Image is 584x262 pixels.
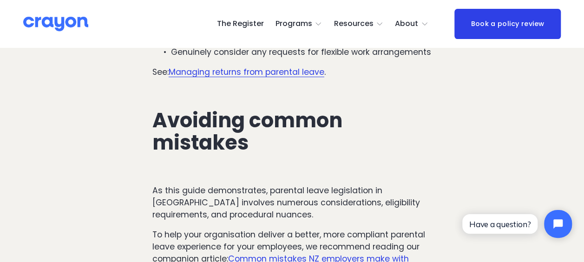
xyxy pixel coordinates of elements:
[454,202,580,246] iframe: Tidio Chat
[217,17,264,32] a: The Register
[23,16,88,32] img: Crayon
[152,109,432,154] h2: Avoiding common mistakes
[395,17,428,32] a: folder dropdown
[152,184,432,221] p: As this guide demonstrates, parental leave legislation in [GEOGRAPHIC_DATA] involves numerous con...
[276,17,322,32] a: folder dropdown
[169,66,324,78] a: Managing returns from parental leave
[171,46,432,58] p: Genuinely consider any requests for flexible work arrangements
[395,17,418,31] span: About
[454,9,560,39] a: Book a policy review
[334,17,373,31] span: Resources
[334,17,383,32] a: folder dropdown
[152,66,432,78] p: See: .
[276,17,312,31] span: Programs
